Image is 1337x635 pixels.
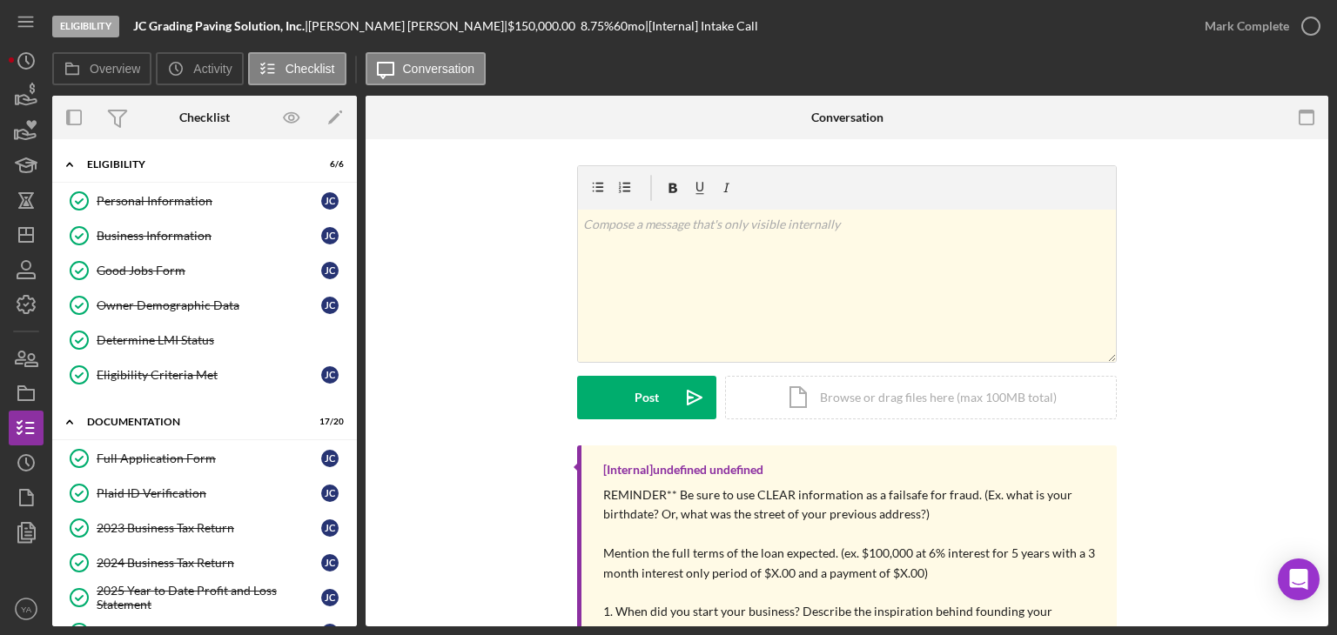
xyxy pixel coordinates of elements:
[312,417,344,427] div: 17 / 20
[87,159,300,170] div: Eligibility
[61,323,348,358] a: Determine LMI Status
[97,486,321,500] div: Plaid ID Verification
[52,16,119,37] div: Eligibility
[61,288,348,323] a: Owner Demographic DataJC
[1187,9,1328,43] button: Mark Complete
[1278,558,1320,600] div: Open Intercom Messenger
[97,368,321,382] div: Eligibility Criteria Met
[321,227,339,244] div: J C
[97,451,321,465] div: Full Application Form
[811,110,883,124] div: Conversation
[635,376,659,419] div: Post
[97,521,321,535] div: 2023 Business Tax Return
[603,463,763,477] div: [Internal] undefined undefined
[21,605,32,614] text: YA
[61,218,348,253] a: Business InformationJC
[133,19,308,33] div: |
[308,19,507,33] div: [PERSON_NAME] [PERSON_NAME] |
[403,62,475,76] label: Conversation
[248,52,346,85] button: Checklist
[321,589,339,606] div: J C
[97,333,347,347] div: Determine LMI Status
[61,358,348,392] a: Eligibility Criteria MetJC
[321,485,339,502] div: J C
[90,62,140,76] label: Overview
[97,298,321,312] div: Owner Demographic Data
[321,262,339,279] div: J C
[61,184,348,218] a: Personal InformationJC
[614,19,645,33] div: 60 mo
[61,441,348,476] a: Full Application FormJC
[321,297,339,314] div: J C
[577,376,716,419] button: Post
[156,52,243,85] button: Activity
[133,18,305,33] b: JC Grading Paving Solution, Inc.
[97,194,321,208] div: Personal Information
[507,19,581,33] div: $150,000.00
[321,366,339,384] div: J C
[9,592,44,626] button: YA
[321,554,339,571] div: J C
[61,253,348,288] a: Good Jobs FormJC
[193,62,232,76] label: Activity
[321,450,339,467] div: J C
[581,19,614,33] div: 8.75 %
[97,264,321,277] div: Good Jobs Form
[61,580,348,615] a: 2025 Year to Date Profit and Loss StatementJC
[321,192,339,210] div: J C
[1205,9,1289,43] div: Mark Complete
[97,556,321,570] div: 2024 Business Tax Return
[87,417,300,427] div: Documentation
[179,110,230,124] div: Checklist
[312,159,344,170] div: 6 / 6
[61,511,348,545] a: 2023 Business Tax ReturnJC
[366,52,487,85] button: Conversation
[645,19,758,33] div: | [Internal] Intake Call
[321,519,339,537] div: J C
[97,229,321,243] div: Business Information
[61,545,348,580] a: 2024 Business Tax ReturnJC
[61,476,348,511] a: Plaid ID VerificationJC
[52,52,151,85] button: Overview
[286,62,335,76] label: Checklist
[97,584,321,612] div: 2025 Year to Date Profit and Loss Statement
